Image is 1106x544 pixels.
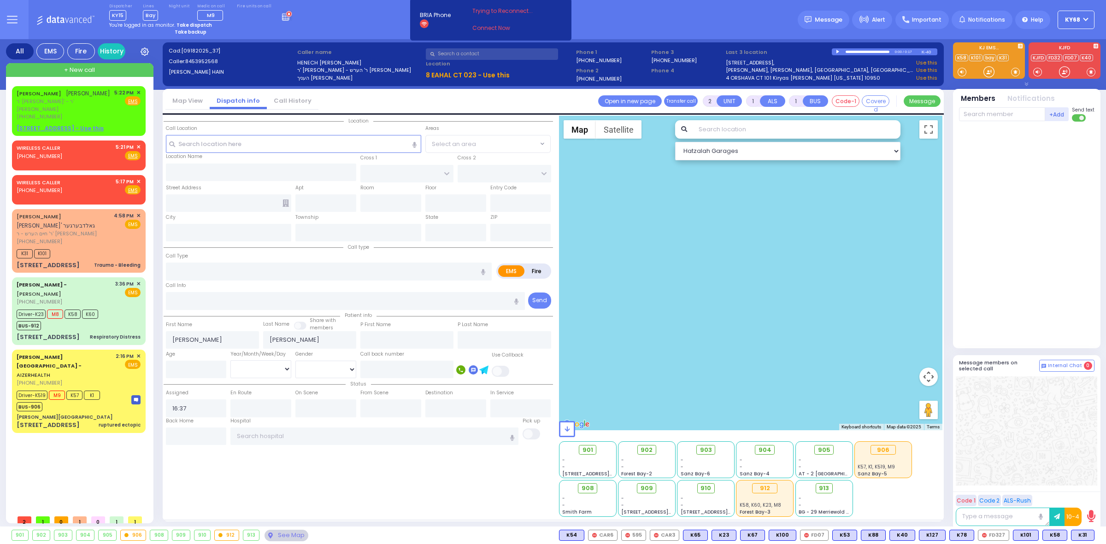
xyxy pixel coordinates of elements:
[871,445,896,455] div: 906
[17,238,62,245] span: [PHONE_NUMBER]
[740,530,765,541] div: BLS
[185,58,218,65] span: 8453952568
[49,391,65,400] span: M9
[230,427,518,445] input: Search hospital
[1002,495,1032,506] button: ALS-Rush
[683,530,708,541] div: BLS
[125,288,141,297] span: EMS
[36,43,64,59] div: EMS
[181,47,220,54] span: [09182025_37]
[230,417,251,425] label: Hospital
[717,95,742,107] button: UNIT
[166,153,202,160] label: Location Name
[1045,107,1069,121] button: +Add
[712,530,736,541] div: K23
[803,95,828,107] button: BUS
[426,60,573,68] label: Location
[17,281,67,298] a: [PERSON_NAME]
[799,495,801,502] span: -
[872,16,885,24] span: Alert
[969,54,982,61] a: K101
[740,502,781,509] span: K58, K60, K23, M8
[919,120,938,139] button: Toggle fullscreen view
[621,502,624,509] span: -
[472,7,545,15] span: Trying to Reconnect...
[959,360,1039,372] h5: Message members on selected call
[36,14,98,25] img: Logo
[815,15,842,24] span: Message
[17,391,47,400] span: Driver-K519
[295,214,318,221] label: Township
[64,65,95,75] span: + New call
[982,533,987,538] img: red-radio-icon.svg
[769,530,796,541] div: BLS
[564,120,596,139] button: Show street map
[33,530,50,540] div: 902
[961,94,995,104] button: Members
[143,4,158,9] label: Lines
[425,184,436,192] label: Floor
[562,470,649,477] span: [STREET_ADDRESS][PERSON_NAME]
[344,117,373,124] span: Location
[166,125,197,132] label: Call Location
[17,144,60,152] a: WIRELESS CALLER
[1048,363,1082,369] span: Internal Chat
[109,22,175,29] span: You're logged in as monitor.
[919,530,946,541] div: K127
[343,244,374,251] span: Call type
[576,57,622,64] label: [PHONE_NUMBER]
[889,530,915,541] div: BLS
[562,456,565,463] span: -
[664,95,698,107] button: Transfer call
[1031,54,1046,61] a: KJFD
[230,351,291,358] div: Year/Month/Week/Day
[650,530,679,541] div: CAR3
[524,265,550,277] label: Fire
[700,484,711,493] span: 910
[681,509,768,515] span: [STREET_ADDRESS][PERSON_NAME]
[726,59,774,67] a: [STREET_ADDRESS],
[116,353,134,360] span: 2:16 PM
[230,389,252,397] label: En Route
[17,379,62,386] span: [PHONE_NUMBER]
[858,470,887,477] span: Sanz Bay-5
[562,502,565,509] span: -
[175,29,206,35] strong: Take backup
[621,456,624,463] span: -
[832,530,857,541] div: BLS
[297,66,423,74] label: ר' [PERSON_NAME] - ר' הערש [PERSON_NAME]
[621,495,624,502] span: -
[916,66,937,74] a: Use this
[949,530,974,541] div: BLS
[17,333,80,342] div: [STREET_ADDRESS]
[143,10,158,21] span: Bay
[953,46,1025,52] label: KJ EMS...
[98,43,125,59] a: History
[492,351,524,359] label: Use Callback
[360,321,391,328] label: P First Name
[169,4,189,9] label: Night unit
[740,463,742,470] span: -
[598,95,662,107] a: Open in new page
[6,43,34,59] div: All
[1063,54,1079,61] a: FD07
[997,54,1009,61] a: K31
[340,312,377,319] span: Patient info
[968,16,1005,24] span: Notifications
[651,57,697,64] label: [PHONE_NUMBER]
[1029,46,1100,52] label: KJFD
[651,67,723,75] span: Phone 4
[297,48,423,56] label: Caller name
[651,48,723,56] span: Phone 3
[84,391,100,400] span: K1
[295,351,313,358] label: Gender
[955,54,968,61] a: K58
[346,380,371,387] span: Status
[136,212,141,220] span: ✕
[641,445,653,455] span: 902
[150,530,168,540] div: 908
[110,516,124,523] span: 1
[760,95,785,107] button: ALS
[562,509,592,515] span: Smith Farm
[588,530,618,541] div: CAR6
